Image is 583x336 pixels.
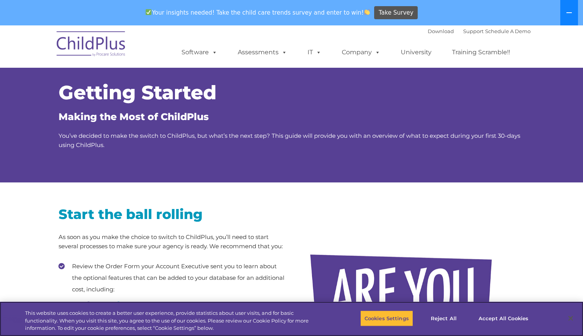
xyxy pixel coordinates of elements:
a: University [393,45,439,60]
a: Download [428,28,454,34]
span: Making the Most of ChildPlus [59,111,209,122]
button: Close [562,310,579,327]
img: ✅ [146,9,151,15]
span: Take Survey [379,6,413,20]
span: Getting Started [59,81,217,104]
a: Assessments [230,45,295,60]
button: Reject All [420,310,468,326]
a: DRDP©Child Assessment [99,301,171,308]
sup: © [117,300,120,306]
h2: Start the ball rolling [59,206,286,223]
a: Support [463,28,484,34]
li: – Utilize a single system for data management: ChildPlus with the DRDP built-in. [86,299,286,322]
span: Your insights needed! Take the child care trends survey and enter to win! [143,5,373,20]
img: 👏 [364,9,370,15]
img: ChildPlus by Procare Solutions [53,26,130,64]
font: | [428,28,531,34]
a: Take Survey [374,6,418,20]
a: IT [300,45,329,60]
span: You’ve decided to make the switch to ChildPlus, but what’s the next step? This guide will provide... [59,132,520,149]
button: Accept All Cookies [474,310,533,326]
a: Training Scramble!! [444,45,518,60]
a: Schedule A Demo [485,28,531,34]
a: Company [334,45,388,60]
p: As soon as you make the choice to switch to ChildPlus, you’ll need to start several processes to ... [59,232,286,251]
a: Software [174,45,225,60]
button: Cookies Settings [360,310,413,326]
div: This website uses cookies to create a better user experience, provide statistics about user visit... [25,309,321,332]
